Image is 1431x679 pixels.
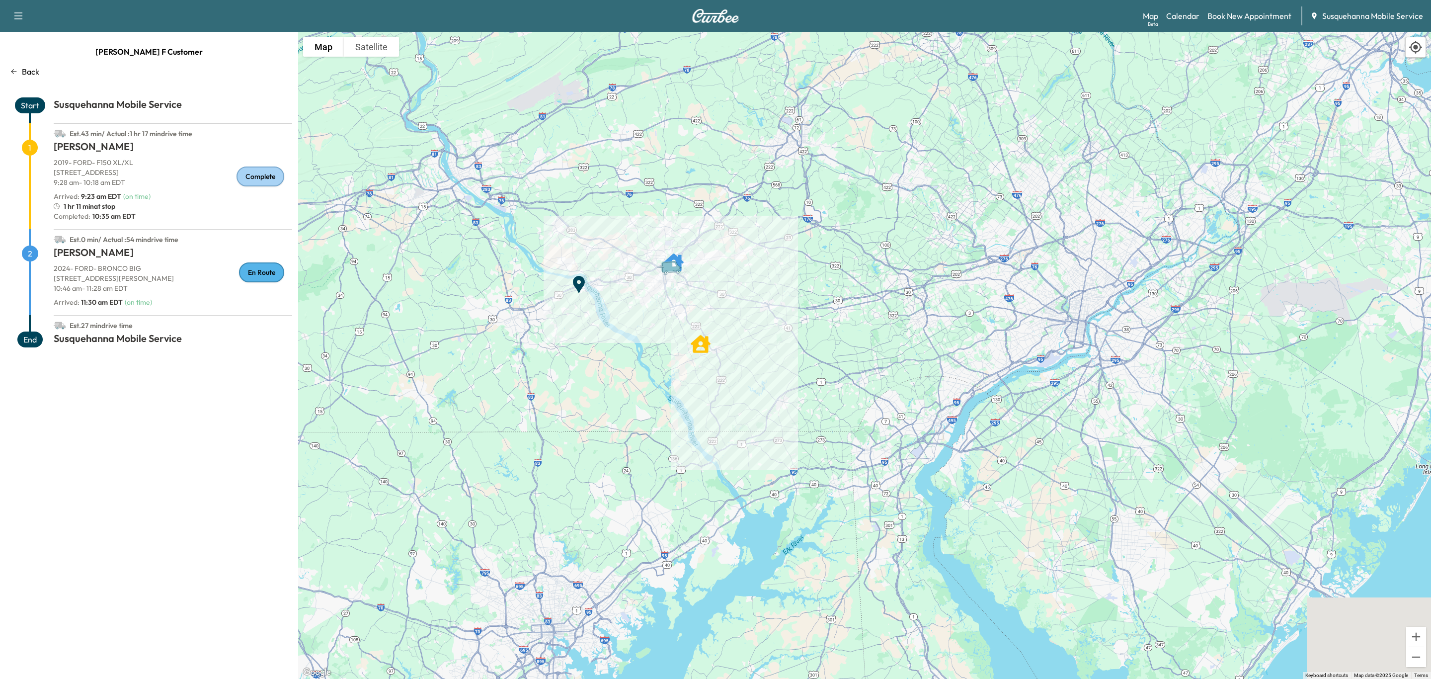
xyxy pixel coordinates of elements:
[239,262,284,282] div: En Route
[54,168,292,177] p: [STREET_ADDRESS]
[344,37,399,57] button: Show satellite imagery
[95,42,203,62] span: [PERSON_NAME] F Customer
[664,248,684,267] gmp-advanced-marker: CALEB MARCUS
[64,201,115,211] span: 1 hr 11 min at stop
[1143,10,1158,22] a: MapBeta
[54,140,292,158] h1: [PERSON_NAME]
[1305,672,1348,679] button: Keyboard shortcuts
[1414,673,1428,678] a: Terms (opens in new tab)
[54,177,292,187] p: 9:28 am - 10:18 am EDT
[1148,20,1158,28] div: Beta
[301,666,333,679] a: Open this area in Google Maps (opens a new window)
[301,666,333,679] img: Google
[54,297,123,307] p: Arrived :
[656,250,691,267] gmp-advanced-marker: Van
[1354,673,1408,678] span: Map data ©2025 Google
[54,97,292,115] h1: Susquehanna Mobile Service
[1207,10,1291,22] a: Book New Appointment
[1166,10,1199,22] a: Calendar
[15,97,45,113] span: Start
[54,263,292,273] p: 2024 - FORD - BRONCO BIG
[17,332,43,347] span: End
[569,269,589,289] gmp-advanced-marker: End Point
[54,273,292,283] p: [STREET_ADDRESS][PERSON_NAME]
[70,321,133,330] span: Est. 27 min drive time
[692,9,739,23] img: Curbee Logo
[70,235,178,244] span: Est. 0 min / Actual : 54 min drive time
[1405,37,1426,58] div: Recenter map
[237,167,284,186] div: Complete
[90,211,136,221] span: 10:35 am EDT
[123,192,151,201] span: ( on time )
[54,211,292,221] p: Completed:
[22,140,38,156] span: 1
[691,329,711,349] gmp-advanced-marker: DANIEL SIEGRIST
[22,246,38,261] span: 2
[54,158,292,168] p: 2019 - FORD - F150 XL/XL
[1406,627,1426,647] button: Zoom in
[54,191,121,201] p: Arrived :
[54,332,292,349] h1: Susquehanna Mobile Service
[303,37,344,57] button: Show street map
[1406,647,1426,667] button: Zoom out
[125,298,152,307] span: ( on time )
[54,283,292,293] p: 10:46 am - 11:28 am EDT
[54,246,292,263] h1: [PERSON_NAME]
[1322,10,1423,22] span: Susquehanna Mobile Service
[22,66,39,78] p: Back
[81,192,121,201] span: 9:23 am EDT
[70,129,192,138] span: Est. 43 min / Actual : 1 hr 17 min drive time
[81,298,123,307] span: 11:30 am EDT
